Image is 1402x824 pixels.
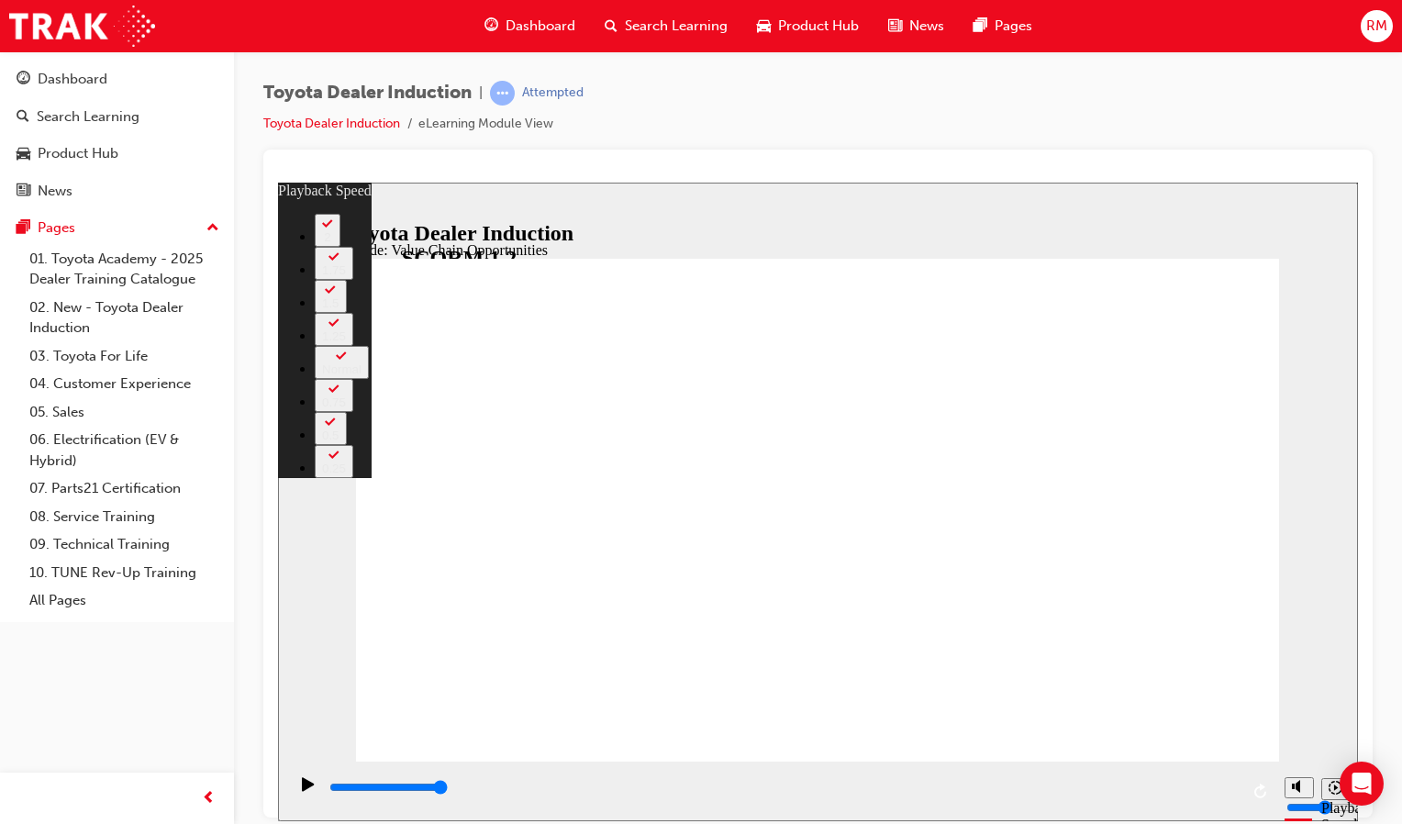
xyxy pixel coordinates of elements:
[997,579,1071,639] div: misc controls
[418,114,553,135] li: eLearning Module View
[206,217,219,240] span: up-icon
[9,579,997,639] div: playback controls
[970,596,997,623] button: Replay (Ctrl+Alt+R)
[37,31,62,64] button: 2
[959,7,1047,45] a: pages-iconPages
[22,398,227,427] a: 05. Sales
[17,184,30,200] span: news-icon
[17,72,30,88] span: guage-icon
[1008,618,1127,632] input: volume
[22,342,227,371] a: 03. Toyota For Life
[7,100,227,134] a: Search Learning
[1340,762,1384,806] div: Open Intercom Messenger
[17,146,30,162] span: car-icon
[1043,618,1071,651] div: Playback Speed
[1007,595,1036,616] button: Mute (Ctrl+Alt+M)
[778,16,859,37] span: Product Hub
[22,503,227,531] a: 08. Service Training
[22,426,227,474] a: 06. Electrification (EV & Hybrid)
[873,7,959,45] a: news-iconNews
[7,59,227,211] button: DashboardSearch LearningProduct HubNews
[7,211,227,245] button: Pages
[995,16,1032,37] span: Pages
[506,16,575,37] span: Dashboard
[22,474,227,503] a: 07. Parts21 Certification
[590,7,742,45] a: search-iconSearch Learning
[22,559,227,587] a: 10. TUNE Rev-Up Training
[1366,16,1387,37] span: RM
[888,15,902,38] span: news-icon
[22,294,227,342] a: 02. New - Toyota Dealer Induction
[470,7,590,45] a: guage-iconDashboard
[38,143,118,164] div: Product Hub
[22,586,227,615] a: All Pages
[484,15,498,38] span: guage-icon
[22,245,227,294] a: 01. Toyota Academy - 2025 Dealer Training Catalogue
[22,530,227,559] a: 09. Technical Training
[974,15,987,38] span: pages-icon
[1361,10,1393,42] button: RM
[1043,596,1072,618] button: Playback speed
[9,594,40,625] button: Play (Ctrl+Alt+P)
[263,83,472,104] span: Toyota Dealer Induction
[757,15,771,38] span: car-icon
[7,174,227,208] a: News
[625,16,728,37] span: Search Learning
[202,787,216,810] span: prev-icon
[605,15,618,38] span: search-icon
[909,16,944,37] span: News
[742,7,873,45] a: car-iconProduct Hub
[522,84,584,102] div: Attempted
[17,220,30,237] span: pages-icon
[38,69,107,90] div: Dashboard
[7,137,227,171] a: Product Hub
[9,6,155,47] img: Trak
[51,597,170,612] input: slide progress
[7,62,227,96] a: Dashboard
[44,48,55,61] div: 2
[22,370,227,398] a: 04. Customer Experience
[479,83,483,104] span: |
[263,116,400,131] a: Toyota Dealer Induction
[38,181,72,202] div: News
[17,109,29,126] span: search-icon
[37,106,139,128] div: Search Learning
[38,217,75,239] div: Pages
[490,81,515,106] span: learningRecordVerb_ATTEMPT-icon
